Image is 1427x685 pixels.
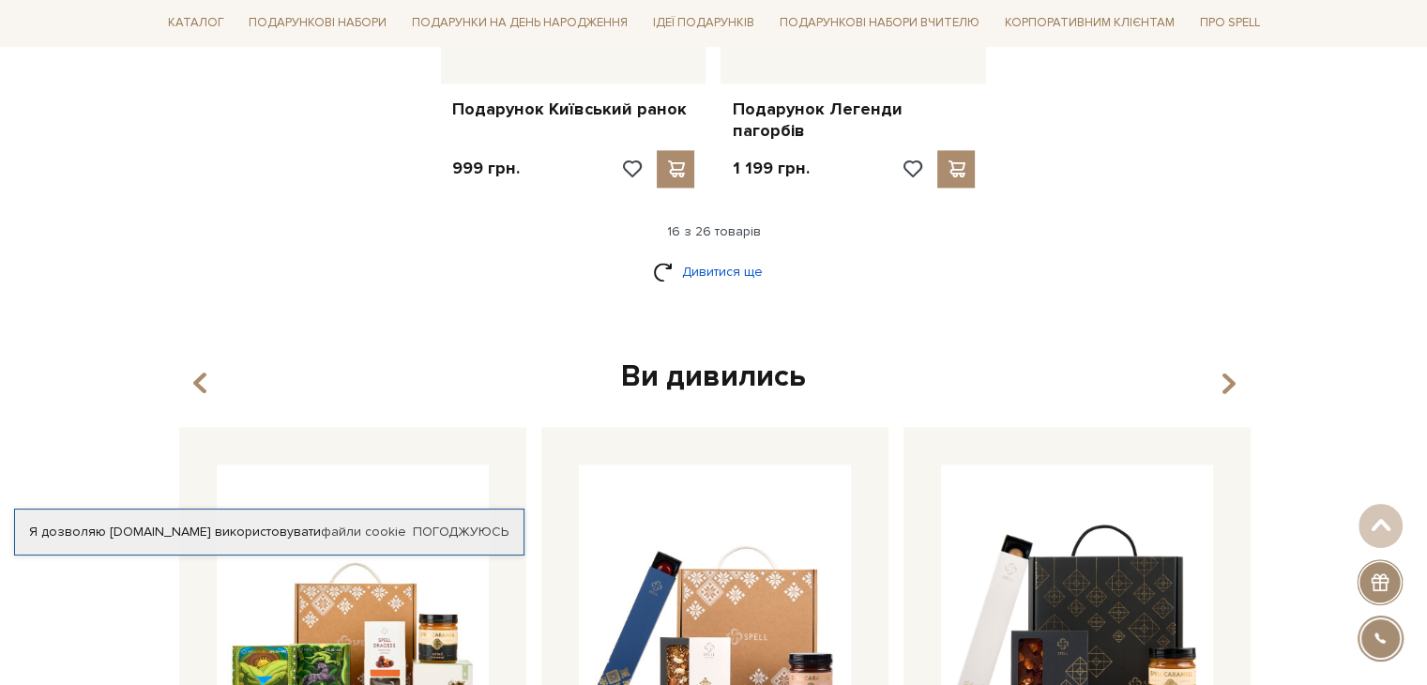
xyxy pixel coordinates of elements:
div: Я дозволяю [DOMAIN_NAME] використовувати [15,524,524,540]
a: Подарункові набори Вчителю [772,8,987,39]
a: файли cookie [321,524,406,540]
a: Подарунок Київський ранок [452,99,695,120]
div: 16 з 26 товарів [153,223,1275,240]
p: 999 грн. [452,158,520,179]
a: Ідеї подарунків [645,9,762,38]
p: 1 199 грн. [732,158,809,179]
a: Подарункові набори [241,9,394,38]
a: Корпоративним клієнтам [997,9,1182,38]
a: Дивитися ще [653,255,775,288]
a: Про Spell [1192,9,1267,38]
a: Погоджуюсь [413,524,509,540]
a: Подарунки на День народження [404,9,635,38]
div: Ви дивились [172,358,1256,397]
a: Подарунок Легенди пагорбів [732,99,975,143]
a: Каталог [160,9,232,38]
